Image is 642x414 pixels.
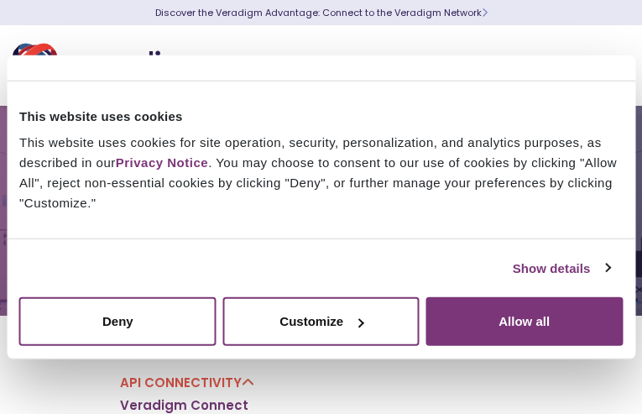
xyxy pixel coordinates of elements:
[425,297,623,346] button: Allow all
[155,6,488,19] a: Discover the Veradigm Advantage: Connect to the Veradigm NetworkLearn More
[482,6,488,19] span: Learn More
[513,258,610,278] a: Show details
[592,44,617,87] button: Toggle Navigation Menu
[116,155,208,170] a: Privacy Notice
[120,374,254,391] a: API Connectivity
[222,297,420,346] button: Customize
[120,397,248,414] a: Veradigm Connect
[13,38,214,93] img: Veradigm logo
[19,297,217,346] button: Deny
[19,133,623,213] div: This website uses cookies for site operation, security, personalization, and analytics purposes, ...
[19,106,623,126] div: This website uses cookies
